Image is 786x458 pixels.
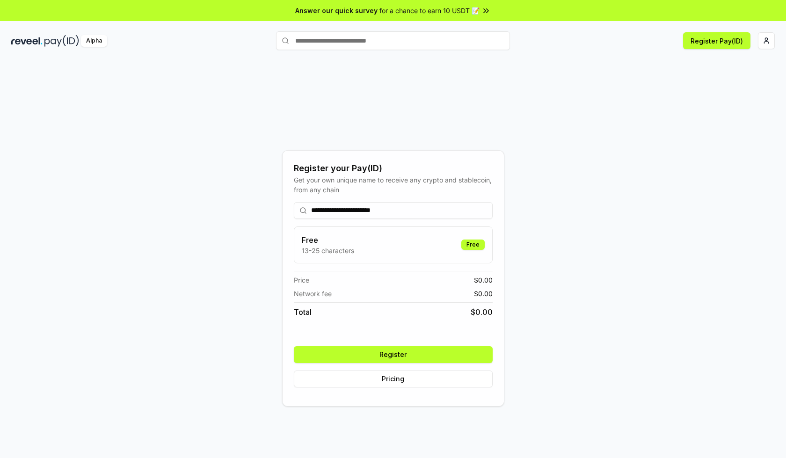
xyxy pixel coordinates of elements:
span: $ 0.00 [474,289,493,298]
span: Total [294,306,312,318]
span: for a chance to earn 10 USDT 📝 [379,6,480,15]
span: $ 0.00 [471,306,493,318]
span: Answer our quick survey [295,6,378,15]
button: Register [294,346,493,363]
img: reveel_dark [11,35,43,47]
div: Free [461,240,485,250]
p: 13-25 characters [302,246,354,255]
span: $ 0.00 [474,275,493,285]
span: Price [294,275,309,285]
img: pay_id [44,35,79,47]
div: Alpha [81,35,107,47]
span: Network fee [294,289,332,298]
button: Pricing [294,371,493,387]
button: Register Pay(ID) [683,32,750,49]
div: Get your own unique name to receive any crypto and stablecoin, from any chain [294,175,493,195]
div: Register your Pay(ID) [294,162,493,175]
h3: Free [302,234,354,246]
